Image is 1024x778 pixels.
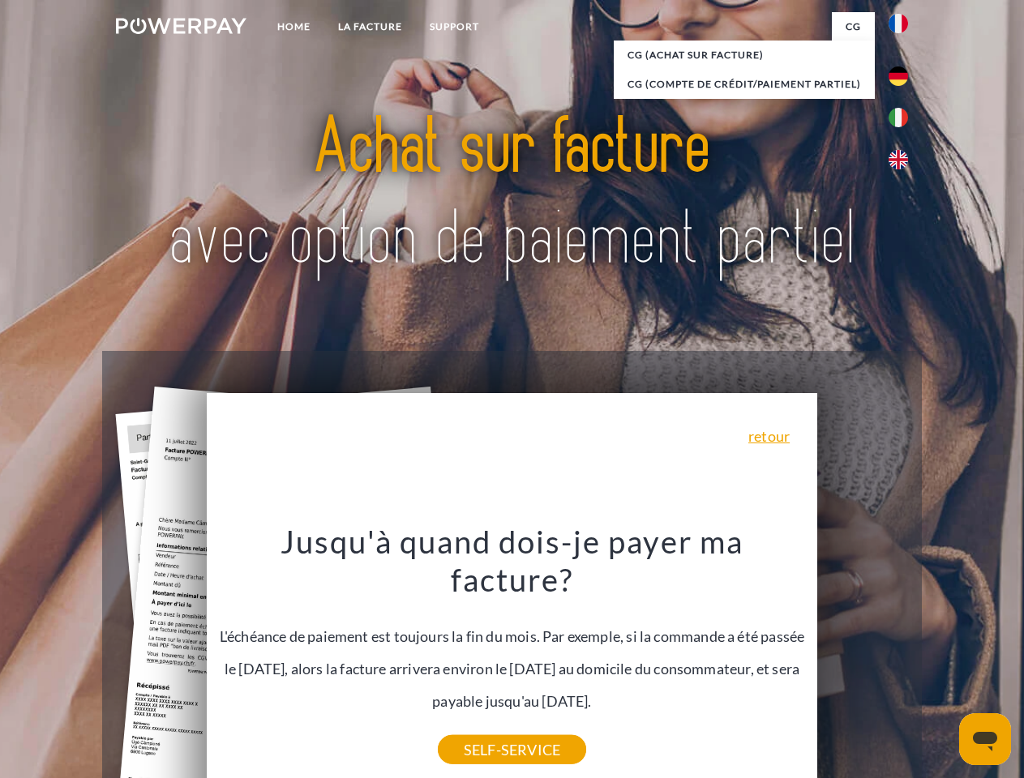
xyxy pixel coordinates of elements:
[324,12,416,41] a: LA FACTURE
[614,41,875,70] a: CG (achat sur facture)
[155,78,869,310] img: title-powerpay_fr.svg
[614,70,875,99] a: CG (Compte de crédit/paiement partiel)
[889,14,908,33] img: fr
[216,522,808,600] h3: Jusqu'à quand dois-je payer ma facture?
[889,150,908,169] img: en
[438,735,586,764] a: SELF-SERVICE
[263,12,324,41] a: Home
[116,18,246,34] img: logo-powerpay-white.svg
[416,12,493,41] a: Support
[959,713,1011,765] iframe: Bouton de lancement de la fenêtre de messagerie
[889,66,908,86] img: de
[832,12,875,41] a: CG
[748,429,790,443] a: retour
[216,522,808,750] div: L'échéance de paiement est toujours la fin du mois. Par exemple, si la commande a été passée le [...
[889,108,908,127] img: it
